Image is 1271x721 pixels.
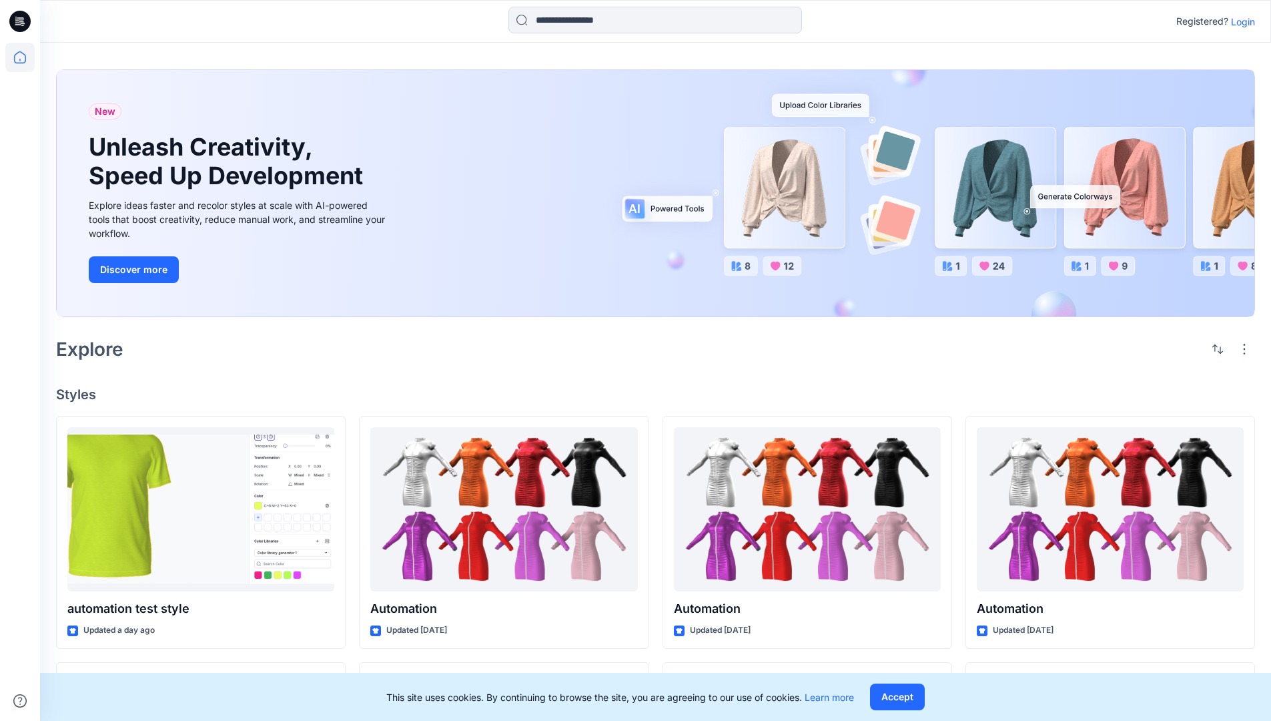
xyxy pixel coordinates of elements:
[386,624,447,638] p: Updated [DATE]
[870,684,925,710] button: Accept
[977,599,1244,618] p: Automation
[993,624,1053,638] p: Updated [DATE]
[83,624,155,638] p: Updated a day ago
[89,198,389,240] div: Explore ideas faster and recolor styles at scale with AI-powered tools that boost creativity, red...
[1231,15,1255,29] p: Login
[89,133,369,190] h1: Unleash Creativity, Speed Up Development
[674,427,941,592] a: Automation
[386,690,854,704] p: This site uses cookies. By continuing to browse the site, you are agreeing to our use of cookies.
[67,599,334,618] p: automation test style
[370,599,637,618] p: Automation
[805,692,854,703] a: Learn more
[674,599,941,618] p: Automation
[67,427,334,592] a: automation test style
[56,387,1255,403] h4: Styles
[690,624,751,638] p: Updated [DATE]
[977,427,1244,592] a: Automation
[370,427,637,592] a: Automation
[1176,13,1228,29] p: Registered?
[95,103,115,119] span: New
[89,256,389,283] a: Discover more
[56,338,123,360] h2: Explore
[89,256,179,283] button: Discover more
